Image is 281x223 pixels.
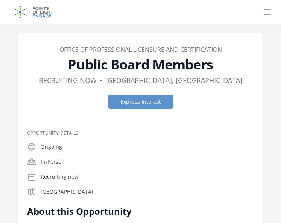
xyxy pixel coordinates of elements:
[27,130,254,136] h3: Opportunity Details
[41,143,254,151] p: Ongoing
[39,75,97,86] dd: Recruiting now
[100,75,102,86] div: •
[41,188,254,196] p: [GEOGRAPHIC_DATA]
[27,57,254,72] h1: Public Board Members
[105,75,242,86] dd: [GEOGRAPHIC_DATA], [GEOGRAPHIC_DATA]
[27,205,247,217] h2: About this Opportunity
[41,173,254,181] p: Recruiting now
[108,95,173,109] button: Express Interest
[41,158,254,166] p: In-Person
[59,45,222,54] a: Office of Professional Licensure and Certification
